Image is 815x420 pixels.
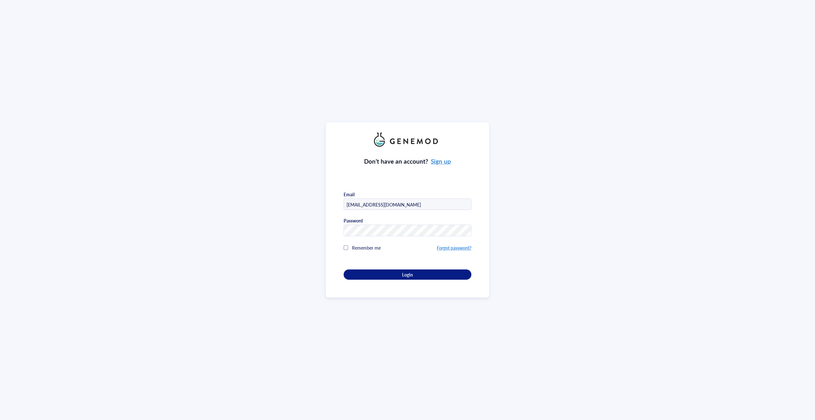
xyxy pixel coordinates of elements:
a: Forgot password? [437,245,471,251]
a: Sign up [431,157,451,166]
button: Login [344,269,471,280]
span: Login [402,272,413,277]
span: Remember me [352,245,381,251]
img: genemod_logo_light-BcqUzbGq.png [374,133,441,147]
div: Email [344,191,354,197]
div: Don’t have an account? [364,157,451,166]
div: Password [344,218,363,223]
